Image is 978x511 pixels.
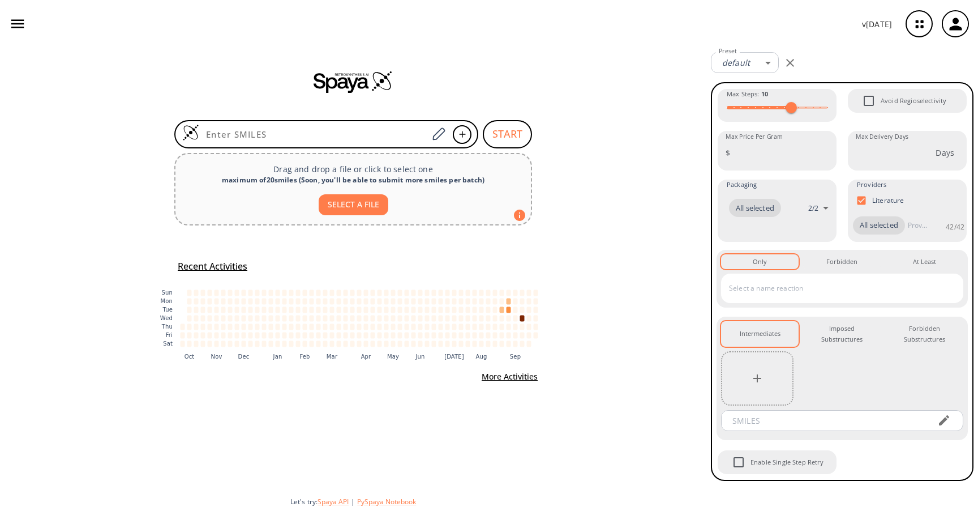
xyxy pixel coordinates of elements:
[238,354,250,360] text: Dec
[160,298,173,304] text: Mon
[895,323,954,344] div: Forbidden Substructures
[349,497,357,506] span: |
[857,180,886,190] span: Providers
[477,367,542,387] button: More Activities
[727,180,757,190] span: Packaging
[886,321,963,347] button: Forbidden Substructures
[946,222,964,232] p: 42 / 42
[750,457,824,467] span: Enable Single Step Retry
[872,195,904,205] p: Literature
[886,254,963,269] button: At Least
[273,354,282,360] text: Jan
[803,321,881,347] button: Imposed Substructures
[415,354,424,360] text: Jun
[387,354,399,360] text: May
[160,289,173,347] g: y-axis tick label
[857,89,881,113] span: Avoid Regioselectivity
[753,257,767,267] div: Only
[163,340,173,347] text: Sat
[803,254,881,269] button: Forbidden
[178,261,247,272] h5: Recent Activities
[185,354,521,360] g: x-axis tick label
[761,90,768,98] strong: 10
[166,332,173,338] text: Fri
[721,254,799,269] button: Only
[729,203,781,214] span: All selected
[936,147,954,159] p: Days
[444,354,464,360] text: [DATE]
[185,175,522,185] div: maximum of 20 smiles ( Soon, you'll be able to submit more smiles per batch )
[314,70,393,93] img: Spaya logo
[162,306,173,313] text: Tue
[357,497,416,506] button: PySpaya Notebook
[719,47,737,56] label: Preset
[199,129,428,140] input: Enter SMILES
[812,323,872,344] div: Imposed Substructures
[856,133,908,141] label: Max Delivery Days
[717,449,838,475] div: When Single Step Retry is enabled, if no route is found during retrosynthesis, a retry is trigger...
[740,329,780,339] div: Intermediates
[483,120,532,148] button: START
[727,450,750,474] span: Enable Single Step Retry
[905,216,930,235] input: Provider name
[173,257,252,276] button: Recent Activities
[881,96,946,106] span: Avoid Regioselectivity
[510,354,521,360] text: Sep
[319,194,388,215] button: SELECT A FILE
[726,279,941,297] input: Select a name reaction
[318,497,349,506] button: Spaya API
[161,323,173,330] text: Thu
[211,354,222,360] text: Nov
[853,220,905,231] span: All selected
[726,147,730,159] p: $
[185,163,522,175] p: Drag and drop a file or click to select one
[862,18,892,30] p: v [DATE]
[361,354,371,360] text: Apr
[724,410,928,431] input: SMILES
[162,289,173,296] text: Sun
[181,289,538,347] g: cell
[721,321,799,347] button: Intermediates
[913,257,936,267] div: At Least
[826,257,857,267] div: Forbidden
[727,89,768,99] span: Max Steps :
[327,354,338,360] text: Mar
[185,354,195,360] text: Oct
[722,57,750,68] em: default
[160,315,173,321] text: Wed
[476,354,487,360] text: Aug
[808,203,818,213] p: 2 / 2
[299,354,310,360] text: Feb
[182,124,199,141] img: Logo Spaya
[726,133,783,141] label: Max Price Per Gram
[290,497,702,506] div: Let's try:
